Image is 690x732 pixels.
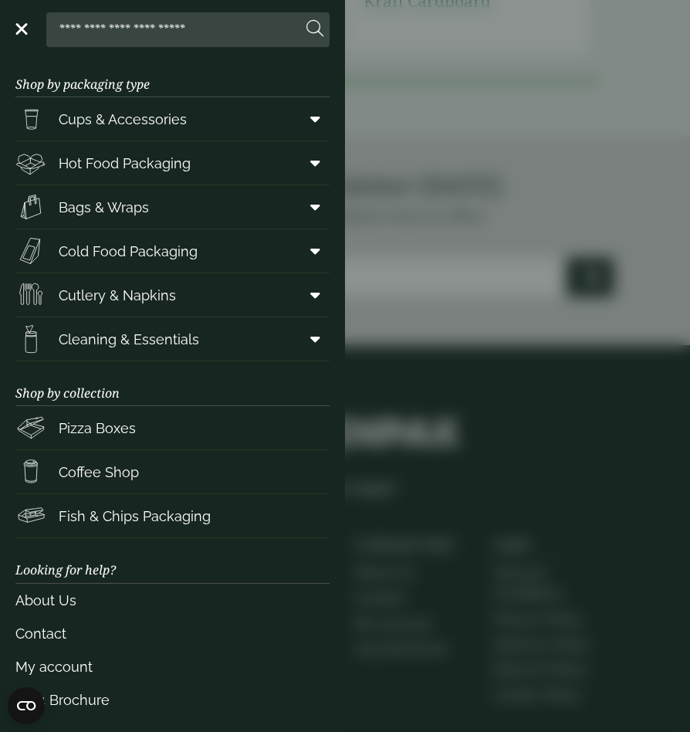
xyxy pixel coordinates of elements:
[15,141,330,185] a: Hot Food Packaging
[15,361,330,406] h3: Shop by collection
[8,687,45,724] button: Open CMP widget
[15,683,330,717] a: 2024 Brochure
[59,285,176,306] span: Cutlery & Napkins
[59,153,191,174] span: Hot Food Packaging
[15,406,330,449] a: Pizza Boxes
[15,273,330,317] a: Cutlery & Napkins
[59,418,136,439] span: Pizza Boxes
[15,103,46,134] img: PintNhalf_cup.svg
[15,494,330,537] a: Fish & Chips Packaging
[15,456,46,487] img: HotDrink_paperCup.svg
[15,147,46,178] img: Deli_box.svg
[15,97,330,141] a: Cups & Accessories
[15,500,46,531] img: FishNchip_box.svg
[59,329,199,350] span: Cleaning & Essentials
[15,53,330,97] h3: Shop by packaging type
[15,584,330,617] a: About Us
[15,185,330,229] a: Bags & Wraps
[15,324,46,354] img: open-wipe.svg
[15,191,46,222] img: Paper_carriers.svg
[15,280,46,310] img: Cutlery.svg
[15,617,330,650] a: Contact
[15,450,330,493] a: Coffee Shop
[59,109,187,130] span: Cups & Accessories
[15,538,330,583] h3: Looking for help?
[59,506,211,527] span: Fish & Chips Packaging
[15,317,330,361] a: Cleaning & Essentials
[15,412,46,443] img: Pizza_boxes.svg
[15,650,330,683] a: My account
[15,236,46,266] img: Sandwich_box.svg
[59,462,139,483] span: Coffee Shop
[15,229,330,273] a: Cold Food Packaging
[59,241,198,262] span: Cold Food Packaging
[59,197,149,218] span: Bags & Wraps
